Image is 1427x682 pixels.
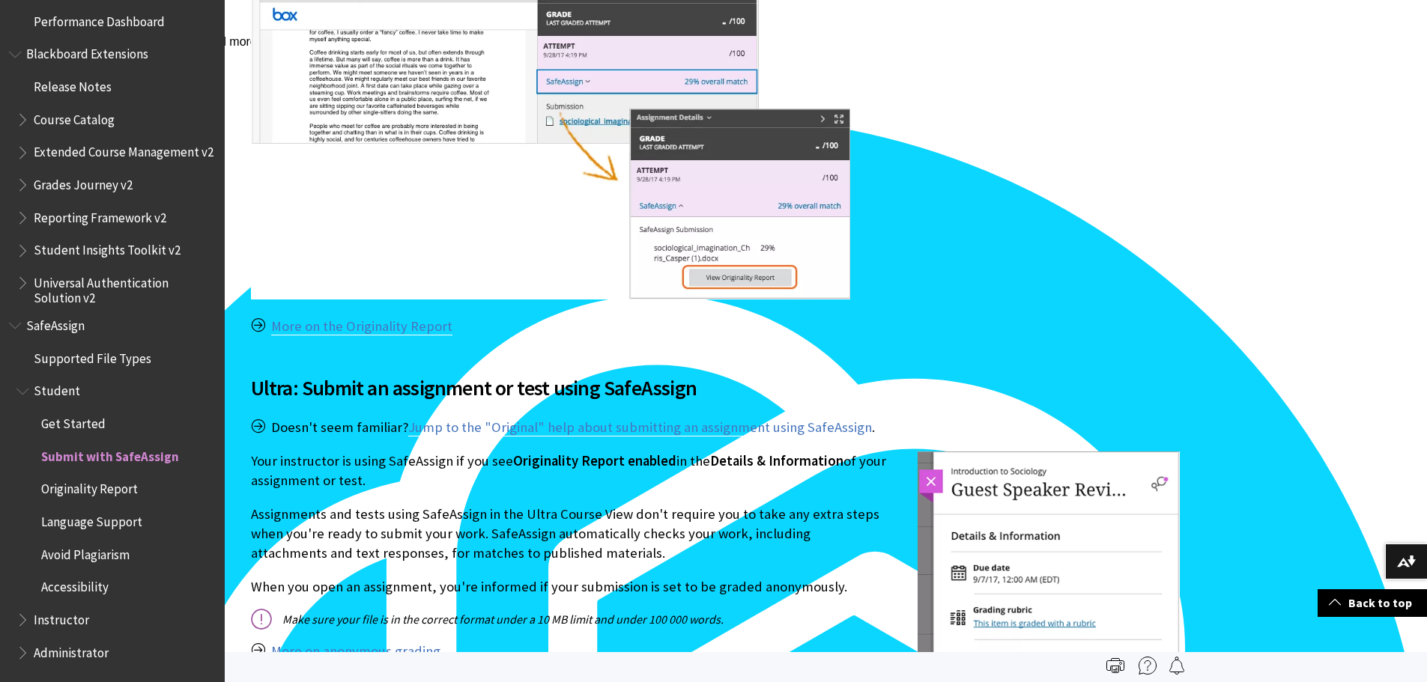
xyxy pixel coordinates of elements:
span: Language Support [41,509,142,529]
p: Make sure your file is in the correct format under a 10 MB limit and under 100 000 words. [251,611,1180,627]
span: Submit with SafeAssign [41,444,179,464]
span: Originality Report [41,477,138,497]
img: More help [1139,657,1157,675]
span: Blackboard Extensions [26,42,148,62]
p: Assignments and tests using SafeAssign in the Ultra Course View don't require you to take any ext... [251,505,1180,564]
span: Get Started [41,411,106,431]
span: Grades Journey v2 [34,172,133,192]
span: Release Notes [34,74,112,94]
a: More on the Originality Report [271,317,452,335]
img: Print [1106,657,1124,675]
span: Student Insights Toolkit v2 [34,238,181,258]
span: Accessibility [41,575,109,595]
a: More on anonymous grading [271,642,440,660]
p: Doesn't seem familiar? . [251,418,1180,437]
span: SafeAssign [26,313,85,333]
nav: Book outline for Blackboard SafeAssign [9,313,216,665]
span: Performance Dashboard [34,9,165,29]
span: Course Catalog [34,107,115,127]
a: Jump to the "Original" help about submitting an assignment using SafeAssign [408,418,872,436]
span: Administrator [34,640,109,660]
p: Your instructor is using SafeAssign if you see in the of your assignment or test. [251,451,1180,490]
span: Reporting Framework v2 [34,205,166,225]
span: Ultra: Submit an assignment or test using SafeAssign [251,372,1180,404]
span: Instructor [34,607,89,627]
img: Follow this page [1168,657,1186,675]
span: Supported File Types [34,346,151,366]
p: When you open an assignment, you're informed if your submission is set to be graded anonymously. [251,577,1180,597]
span: Student [34,379,80,399]
span: Originality Report enabled [513,452,676,469]
nav: Book outline for Blackboard Extensions [9,42,216,306]
span: Extended Course Management v2 [34,140,213,160]
a: Back to top [1318,589,1427,617]
span: Avoid Plagiarism [41,542,130,562]
span: Universal Authentication Solution v2 [34,270,214,305]
span: Details & Information [710,452,843,469]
